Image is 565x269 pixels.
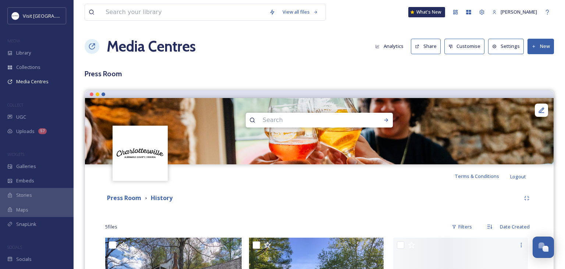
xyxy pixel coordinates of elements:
[488,5,541,19] a: [PERSON_NAME]
[279,5,322,19] a: View all files
[444,39,488,54] a: Customise
[16,64,40,71] span: Collections
[16,192,32,199] span: Stories
[411,39,441,54] button: Share
[510,173,526,180] span: Logout
[7,151,24,157] span: WIDGETS
[372,39,407,53] button: Analytics
[527,39,554,54] button: New
[444,39,485,54] button: Customise
[16,78,49,85] span: Media Centres
[85,98,554,164] img: DSC08741.jpg
[16,113,26,120] span: UGC
[151,194,173,202] strong: History
[105,223,117,230] span: 5 file s
[533,237,554,258] button: Open Chat
[16,128,35,135] span: Uploads
[114,126,167,180] img: Circle%20Logo.png
[102,4,266,20] input: Search your library
[16,256,32,263] span: Socials
[38,128,47,134] div: 57
[23,12,80,19] span: Visit [GEOGRAPHIC_DATA]
[372,39,411,53] a: Analytics
[448,220,476,234] div: Filters
[488,39,524,54] button: Settings
[7,244,22,250] span: SOCIALS
[107,35,196,57] a: Media Centres
[455,173,499,179] span: Terms & Conditions
[12,12,19,20] img: Circle%20Logo.png
[7,38,20,43] span: MEDIA
[16,163,36,170] span: Galleries
[107,194,141,202] strong: Press Room
[85,69,554,79] h3: Press Room
[16,177,34,184] span: Embeds
[7,102,23,108] span: COLLECT
[16,49,31,56] span: Library
[455,172,510,181] a: Terms & Conditions
[488,39,527,54] a: Settings
[259,112,360,128] input: Search
[16,221,36,228] span: SnapLink
[496,220,533,234] div: Date Created
[501,8,537,15] span: [PERSON_NAME]
[16,206,28,213] span: Maps
[408,7,445,17] a: What's New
